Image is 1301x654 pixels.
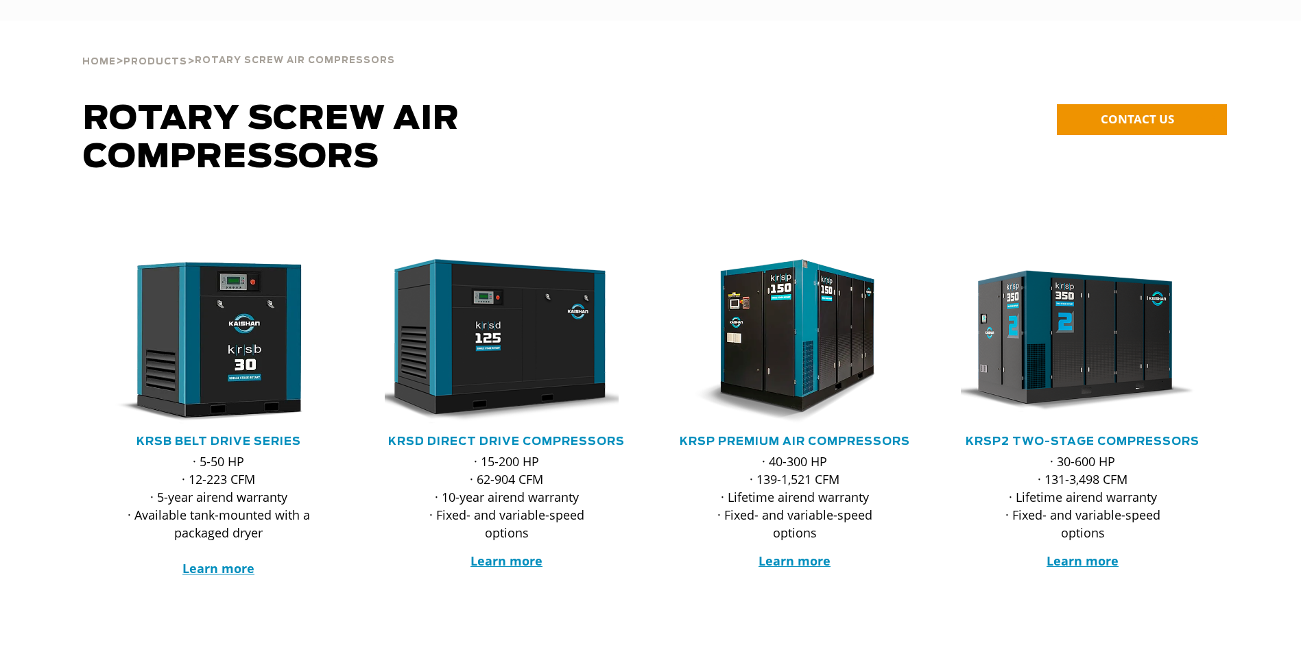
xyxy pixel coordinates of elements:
[385,259,629,424] div: krsd125
[82,58,116,66] span: Home
[663,259,907,424] img: krsp150
[1047,553,1119,569] a: Learn more
[412,452,601,542] p: · 15-200 HP · 62-904 CFM · 10-year airend warranty · Fixed- and variable-speed options
[988,452,1178,542] p: · 30-600 HP · 131-3,498 CFM · Lifetime airend warranty · Fixed- and variable-speed options
[83,103,459,174] span: Rotary Screw Air Compressors
[97,259,341,424] div: krsb30
[374,259,619,424] img: krsd125
[182,560,254,577] a: Learn more
[1057,104,1227,135] a: CONTACT US
[82,21,395,73] div: > >
[1101,111,1174,127] span: CONTACT US
[136,436,301,447] a: KRSB Belt Drive Series
[124,452,313,577] p: · 5-50 HP · 12-223 CFM · 5-year airend warranty · Available tank-mounted with a packaged dryer
[82,55,116,67] a: Home
[86,259,331,424] img: krsb30
[951,259,1195,424] img: krsp350
[123,55,187,67] a: Products
[759,553,831,569] a: Learn more
[961,259,1205,424] div: krsp350
[680,436,910,447] a: KRSP Premium Air Compressors
[966,436,1199,447] a: KRSP2 Two-Stage Compressors
[123,58,187,66] span: Products
[388,436,625,447] a: KRSD Direct Drive Compressors
[470,553,542,569] a: Learn more
[673,259,917,424] div: krsp150
[195,56,395,65] span: Rotary Screw Air Compressors
[700,452,890,542] p: · 40-300 HP · 139-1,521 CFM · Lifetime airend warranty · Fixed- and variable-speed options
